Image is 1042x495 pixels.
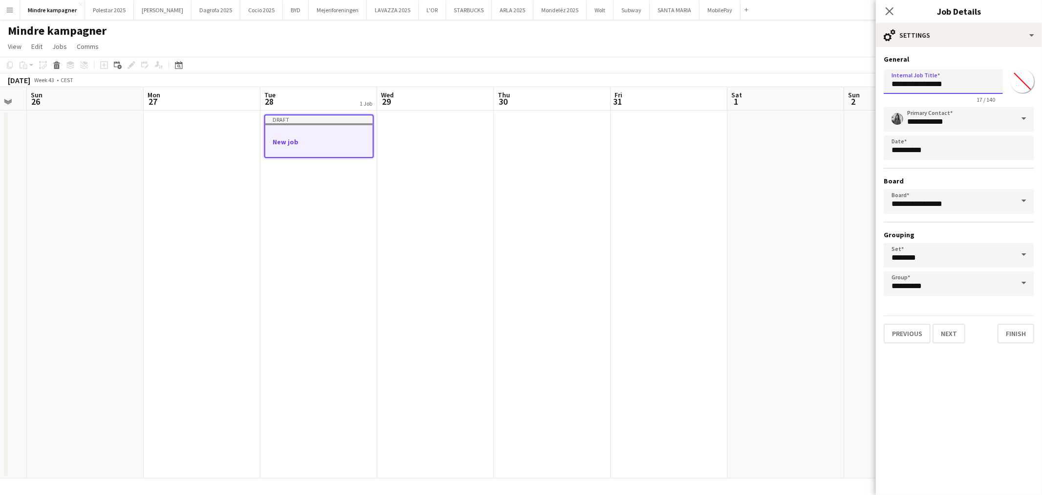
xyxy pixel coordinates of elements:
[492,0,533,20] button: ARLA 2025
[264,90,276,99] span: Tue
[61,76,73,84] div: CEST
[52,42,67,51] span: Jobs
[884,324,931,343] button: Previous
[876,23,1042,47] div: Settings
[8,23,106,38] h1: Mindre kampagner
[283,0,309,20] button: BYD
[419,0,446,20] button: L'OR
[998,324,1034,343] button: Finish
[380,96,394,107] span: 29
[191,0,240,20] button: Dagrofa 2025
[29,96,43,107] span: 26
[587,0,614,20] button: Wolt
[876,5,1042,18] h3: Job Details
[730,96,742,107] span: 1
[446,0,492,20] button: STARBUCKS
[240,0,283,20] button: Cocio 2025
[700,0,741,20] button: MobilePay
[4,40,25,53] a: View
[884,55,1034,64] h3: General
[8,75,30,85] div: [DATE]
[77,42,99,51] span: Comms
[31,90,43,99] span: Sun
[360,100,372,107] div: 1 Job
[614,0,650,20] button: Subway
[496,96,510,107] span: 30
[884,230,1034,239] h3: Grouping
[265,115,373,123] div: Draft
[48,40,71,53] a: Jobs
[933,324,965,343] button: Next
[20,0,85,20] button: Mindre kampagner
[613,96,622,107] span: 31
[264,114,374,158] app-job-card: DraftNew job
[498,90,510,99] span: Thu
[533,0,587,20] button: Mondeléz 2025
[884,177,1034,185] h3: Board
[8,42,21,51] span: View
[73,40,103,53] a: Comms
[146,96,160,107] span: 27
[85,0,134,20] button: Polestar 2025
[309,0,367,20] button: Mejeriforeningen
[367,0,419,20] button: LAVAZZA 2025
[263,96,276,107] span: 28
[848,90,860,99] span: Sun
[615,90,622,99] span: Fri
[134,0,191,20] button: [PERSON_NAME]
[32,76,57,84] span: Week 43
[381,90,394,99] span: Wed
[731,90,742,99] span: Sat
[265,137,373,146] h3: New job
[148,90,160,99] span: Mon
[31,42,43,51] span: Edit
[27,40,46,53] a: Edit
[847,96,860,107] span: 2
[969,96,1003,103] span: 17 / 140
[650,0,700,20] button: SANTA MARIA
